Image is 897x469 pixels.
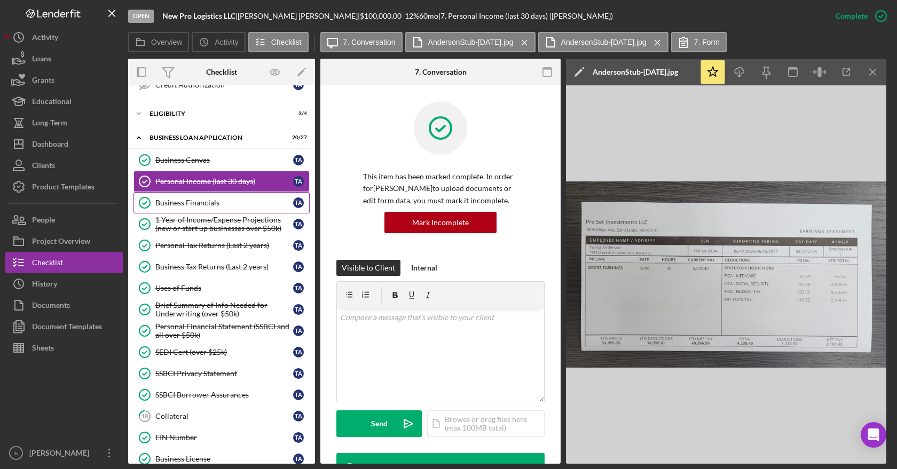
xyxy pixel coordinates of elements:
[155,198,293,207] div: Business Financials
[149,110,280,117] div: ELIGIBILITY
[5,69,123,91] a: Grants
[5,155,123,176] button: Clients
[5,295,123,316] a: Documents
[155,348,293,356] div: SEDI Cert (over $25k)
[5,273,123,295] button: History
[155,216,293,233] div: 1 Year of Income/Expense Projections (new or start up businesses over $50k)
[238,12,360,20] div: [PERSON_NAME] [PERSON_NAME] |
[566,85,886,464] img: Preview
[32,273,57,297] div: History
[128,32,189,52] button: Overview
[32,337,54,361] div: Sheets
[155,301,293,318] div: Brief Summary of Info Needed for Underwriting (over $50k)
[593,68,678,76] div: AndersonStub-[DATE].jpg
[128,10,154,23] div: Open
[293,389,304,400] div: T A
[155,369,293,378] div: SSBCI Privacy Statement
[5,230,123,252] button: Project Overview
[320,32,403,52] button: 7. Conversation
[411,260,437,276] div: Internal
[5,176,123,197] button: Product Templates
[133,406,310,427] a: 18CollateralTA
[155,455,293,463] div: Business License
[293,411,304,422] div: T A
[5,442,123,464] button: IN[PERSON_NAME]
[293,240,304,251] div: T A
[293,368,304,379] div: T A
[5,252,123,273] button: Checklist
[363,171,518,206] p: This item has been marked complete. In order for [PERSON_NAME] to upload documents or edit form d...
[32,48,51,72] div: Loans
[32,252,63,276] div: Checklist
[415,68,467,76] div: 7. Conversation
[155,391,293,399] div: SSBCI Borrower Assurances
[371,410,388,437] div: Send
[32,155,55,179] div: Clients
[32,295,70,319] div: Documents
[133,341,310,363] a: SEDI Cert (over $25k)TA
[155,322,293,339] div: Personal Financial Statement (SSBCI and all over $50k)
[13,450,19,456] text: IN
[32,112,67,136] div: Long-Term
[248,32,309,52] button: Checklist
[342,260,395,276] div: Visible to Client
[133,74,310,96] a: Credit AuthorizationTA
[206,68,237,76] div: Checklist
[5,112,123,133] button: Long-Term
[538,32,668,52] button: AndersonStub-[DATE].jpg
[5,337,123,359] button: Sheets
[32,209,55,233] div: People
[336,260,400,276] button: Visible to Client
[293,261,304,272] div: T A
[5,316,123,337] button: Document Templates
[5,209,123,230] button: People
[271,38,302,46] label: Checklist
[133,235,310,256] a: Personal Tax Returns (Last 2 years)TA
[133,171,310,192] a: Personal Income (last 30 days)TA
[288,110,307,117] div: 3 / 4
[5,48,123,69] button: Loans
[155,177,293,186] div: Personal Income (last 30 days)
[155,156,293,164] div: Business Canvas
[293,325,304,336] div: T A
[133,192,310,213] a: Business FinancialsTA
[561,38,647,46] label: AndersonStub-[DATE].jpg
[412,212,469,233] div: Mark Incomplete
[32,176,95,200] div: Product Templates
[133,384,310,406] a: SSBCI Borrower AssurancesTA
[293,219,304,229] div: T A
[5,133,123,155] button: Dashboard
[5,27,123,48] button: Activity
[438,12,613,20] div: | 7. Personal Income (last 30 days) ([PERSON_NAME])
[288,134,307,141] div: 20 / 27
[155,433,293,442] div: EIN Number
[419,12,438,20] div: 60 mo
[293,347,304,357] div: T A
[5,91,123,112] button: Educational
[155,263,293,271] div: Business Tax Returns (Last 2 years)
[293,176,304,187] div: T A
[694,38,720,46] label: 7. Form
[192,32,245,52] button: Activity
[133,427,310,448] a: EIN NumberTA
[406,260,443,276] button: Internal
[293,283,304,293] div: T A
[133,213,310,235] a: 1 Year of Income/Expense Projections (new or start up businesses over $50k)TA
[293,454,304,464] div: T A
[133,149,310,171] a: Business CanvasTA
[133,320,310,341] a: Personal Financial Statement (SSBCI and all over $50k)TA
[384,212,497,233] button: Mark Incomplete
[671,32,727,52] button: 7. Form
[149,134,280,141] div: BUSINESS LOAN APPLICATION
[836,5,868,27] div: Complete
[27,442,96,466] div: [PERSON_NAME]
[861,422,886,448] div: Open Intercom Messenger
